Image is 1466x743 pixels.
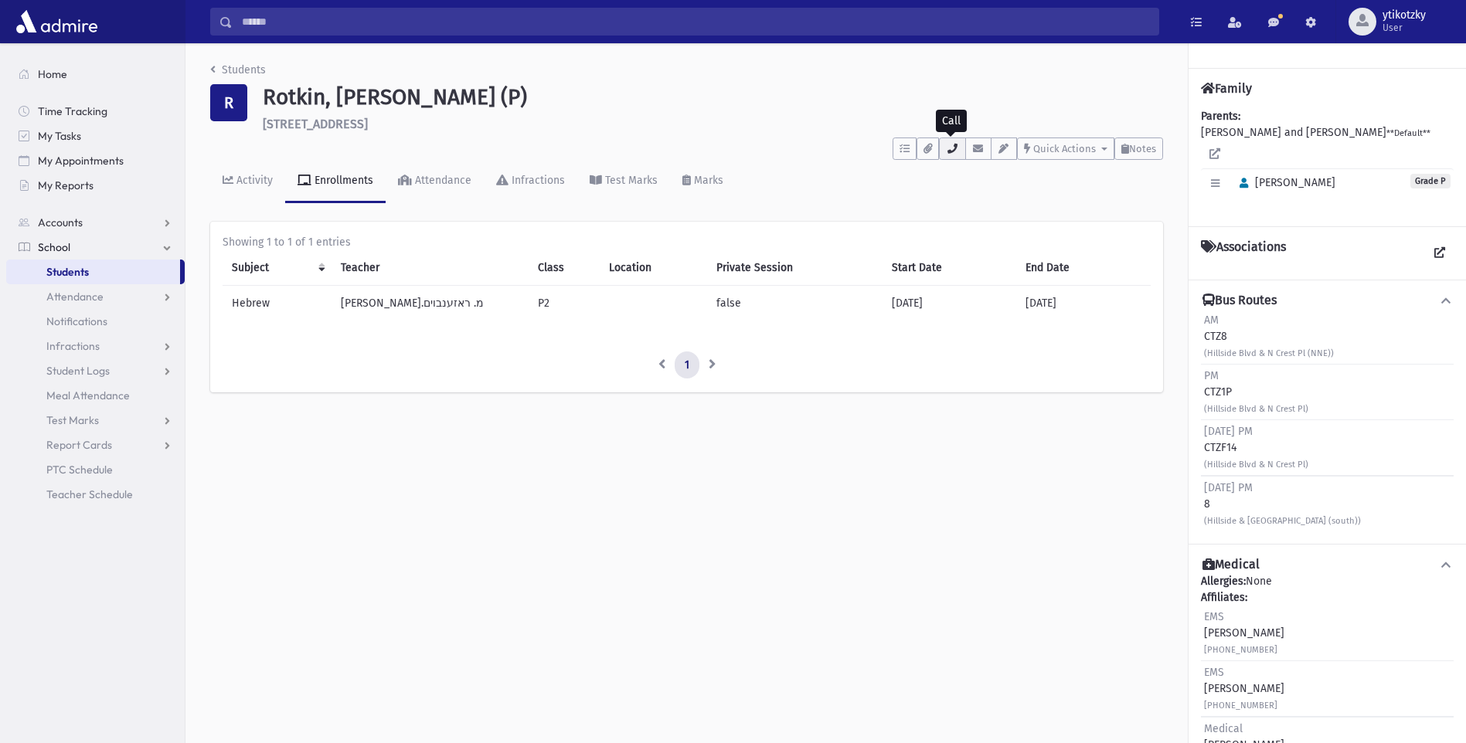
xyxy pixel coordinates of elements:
span: EMS [1204,666,1224,679]
th: Location [600,250,707,286]
th: Teacher [332,250,529,286]
a: Students [210,63,266,76]
td: false [707,285,883,321]
span: Time Tracking [38,104,107,118]
span: Infractions [46,339,100,353]
span: Report Cards [46,438,112,452]
button: Notes [1114,137,1163,160]
a: School [6,235,185,260]
div: CTZ8 [1204,312,1334,361]
span: [PERSON_NAME] [1233,176,1335,189]
span: PM [1204,369,1219,382]
input: Search [233,8,1158,36]
img: AdmirePro [12,6,101,37]
a: View all Associations [1426,239,1454,267]
div: Call [936,110,967,132]
div: CTZF14 [1204,423,1308,472]
a: Test Marks [6,408,185,433]
div: Showing 1 to 1 of 1 entries [223,234,1151,250]
div: Marks [691,174,723,187]
a: Infractions [484,160,577,203]
button: Medical [1201,557,1454,573]
div: R [210,84,247,121]
a: My Appointments [6,148,185,173]
span: PTC Schedule [46,463,113,477]
a: Activity [210,160,285,203]
small: (Hillside Blvd & N Crest Pl) [1204,404,1308,414]
button: Quick Actions [1017,137,1114,160]
a: My Reports [6,173,185,198]
div: 8 [1204,480,1361,528]
small: (Hillside Blvd & N Crest Pl (NNE)) [1204,348,1334,358]
td: [DATE] [883,285,1015,321]
td: Hebrew [223,285,332,321]
span: My Reports [38,178,94,192]
small: (Hillside & [GEOGRAPHIC_DATA] (south)) [1204,516,1361,526]
span: AM [1204,314,1219,327]
button: Bus Routes [1201,293,1454,309]
a: Meal Attendance [6,383,185,408]
span: Accounts [38,215,83,229]
a: Teacher Schedule [6,482,185,507]
th: Private Session [707,250,883,286]
a: 1 [675,351,699,379]
a: Test Marks [577,160,670,203]
span: EMS [1204,610,1224,623]
span: ytikotzky [1383,9,1426,22]
b: Parents: [1201,110,1240,123]
a: Marks [670,160,736,203]
span: Notes [1129,143,1156,154]
span: Student Logs [46,364,110,378]
span: User [1383,22,1426,34]
div: Activity [233,174,273,187]
span: Medical [1204,722,1243,735]
a: Students [6,260,180,284]
a: PTC Schedule [6,457,185,482]
span: Notifications [46,314,107,328]
span: Meal Attendance [46,388,130,402]
span: My Tasks [38,129,81,143]
div: [PERSON_NAME] [1204,664,1284,713]
b: Affiliates: [1201,591,1247,604]
a: Notifications [6,309,185,334]
a: Infractions [6,334,185,358]
td: [PERSON_NAME].מ. ראזענבוים [332,285,529,321]
span: Quick Actions [1033,143,1096,154]
a: Enrollments [285,160,386,203]
td: [DATE] [1016,285,1151,321]
h4: Associations [1201,239,1286,267]
h4: Bus Routes [1202,293,1277,309]
th: Start Date [883,250,1015,286]
a: Attendance [6,284,185,309]
div: [PERSON_NAME] and [PERSON_NAME] [1201,108,1454,214]
a: Student Logs [6,358,185,383]
div: Attendance [412,174,471,187]
a: My Tasks [6,124,185,148]
span: Test Marks [46,413,99,427]
h4: Medical [1202,557,1260,573]
h4: Family [1201,81,1252,96]
a: Time Tracking [6,99,185,124]
h1: Rotkin, [PERSON_NAME] (P) [263,84,1163,110]
h6: [STREET_ADDRESS] [263,117,1163,131]
div: CTZ1P [1204,368,1308,416]
div: [PERSON_NAME] [1204,609,1284,657]
span: Home [38,67,67,81]
th: End Date [1016,250,1151,286]
span: My Appointments [38,154,124,168]
span: Grade P [1410,174,1451,188]
a: Accounts [6,210,185,235]
th: Class [529,250,600,286]
span: [DATE] PM [1204,425,1253,438]
th: Subject [223,250,332,286]
b: Allergies: [1201,575,1246,588]
a: Attendance [386,160,484,203]
nav: breadcrumb [210,62,266,84]
td: P2 [529,285,600,321]
div: Test Marks [602,174,658,187]
a: Home [6,62,185,87]
span: Teacher Schedule [46,487,133,501]
div: Enrollments [311,174,373,187]
a: Report Cards [6,433,185,457]
small: (Hillside Blvd & N Crest Pl) [1204,460,1308,470]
